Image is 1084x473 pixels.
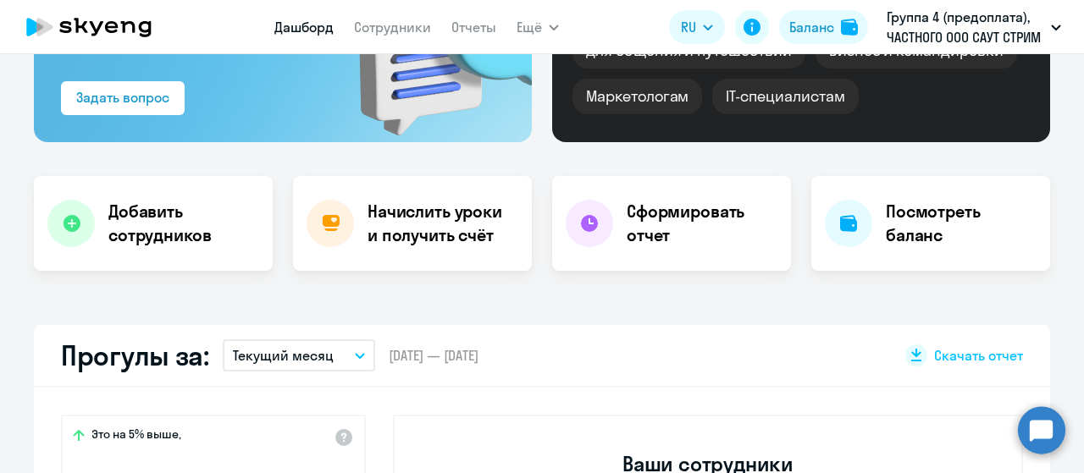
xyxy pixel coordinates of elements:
button: Балансbalance [779,10,868,44]
div: Маркетологам [572,79,702,114]
img: balance [841,19,858,36]
button: Группа 4 (предоплата), ЧАСТНОГО ООО САУТ СТРИМ ТРАНСПОРТ Б.В. В Г. АНАПА, ФЛ [878,7,1070,47]
button: RU [669,10,725,44]
a: Сотрудники [354,19,431,36]
span: Это на 5% выше, [91,426,181,447]
p: Текущий месяц [233,345,334,366]
button: Ещё [517,10,559,44]
h4: Посмотреть баланс [886,200,1037,247]
a: Дашборд [274,19,334,36]
div: Задать вопрос [76,87,169,107]
span: RU [681,17,696,37]
h4: Сформировать отчет [627,200,777,247]
button: Текущий месяц [223,339,375,371]
p: Группа 4 (предоплата), ЧАСТНОГО ООО САУТ СТРИМ ТРАНСПОРТ Б.В. В Г. АНАПА, ФЛ [887,7,1044,47]
div: IT-специалистам [712,79,858,114]
a: Отчеты [451,19,496,36]
span: [DATE] — [DATE] [389,346,478,365]
span: Скачать отчет [934,346,1023,365]
h2: Прогулы за: [61,338,209,372]
h4: Добавить сотрудников [108,200,259,247]
h4: Начислить уроки и получить счёт [368,200,515,247]
button: Задать вопрос [61,81,185,115]
span: Ещё [517,17,542,37]
div: Баланс [789,17,834,37]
